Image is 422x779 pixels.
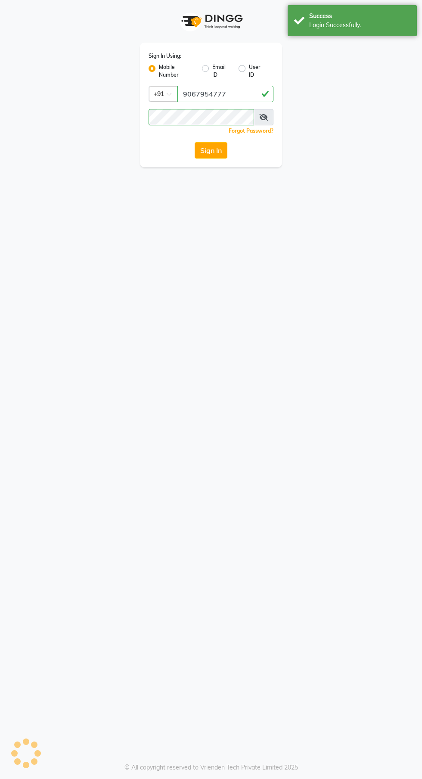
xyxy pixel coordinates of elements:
[177,86,273,102] input: Username
[159,63,195,79] label: Mobile Number
[149,109,254,125] input: Username
[212,63,232,79] label: Email ID
[309,21,410,30] div: Login Successfully.
[249,63,267,79] label: User ID
[309,12,410,21] div: Success
[229,128,273,134] a: Forgot Password?
[195,142,227,159] button: Sign In
[177,9,245,34] img: logo1.svg
[149,52,181,60] label: Sign In Using:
